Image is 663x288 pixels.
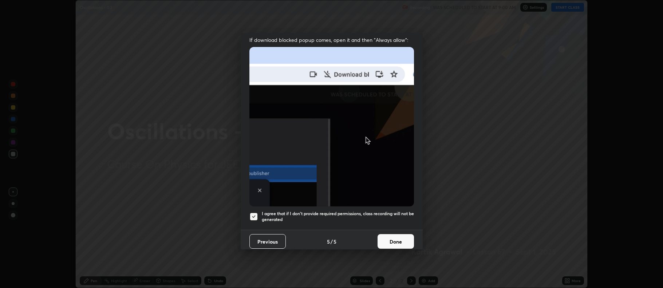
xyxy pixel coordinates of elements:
button: Done [378,234,414,249]
h5: I agree that if I don't provide required permissions, class recording will not be generated [262,211,414,222]
h4: 5 [327,238,330,245]
button: Previous [249,234,286,249]
span: If download blocked popup comes, open it and then "Always allow": [249,36,414,43]
h4: / [331,238,333,245]
h4: 5 [334,238,336,245]
img: downloads-permission-blocked.gif [249,47,414,206]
